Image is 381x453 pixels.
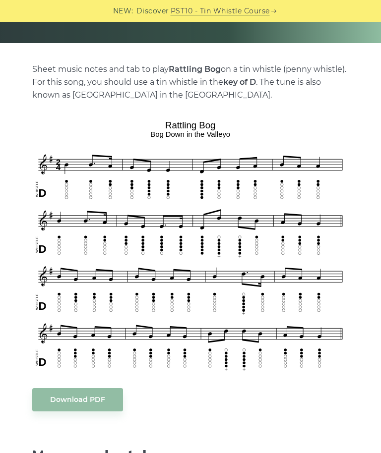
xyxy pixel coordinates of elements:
strong: key of D [223,77,256,87]
span: NEW: [113,5,133,17]
span: Discover [136,5,169,17]
p: Sheet music notes and tab to play on a tin whistle (penny whistle). For this song, you should use... [32,63,349,102]
a: PST10 - Tin Whistle Course [171,5,270,17]
strong: Rattling Bog [169,64,221,74]
a: Download PDF [32,388,123,411]
img: Rattling Bog Tin Whistle Tab & Sheet Music [32,116,349,373]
